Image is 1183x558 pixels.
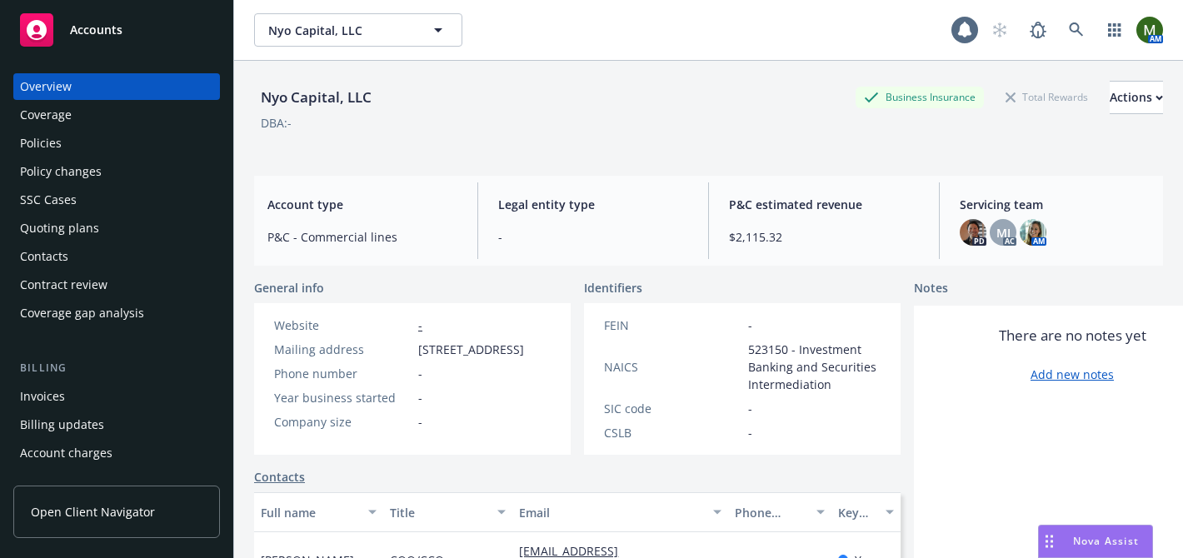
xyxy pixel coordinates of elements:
[268,22,412,39] span: Nyo Capital, LLC
[254,13,462,47] button: Nyo Capital, LLC
[13,383,220,410] a: Invoices
[13,360,220,376] div: Billing
[274,365,412,382] div: Phone number
[519,504,703,521] div: Email
[960,196,1150,213] span: Servicing team
[274,389,412,406] div: Year business started
[1110,82,1163,113] div: Actions
[999,326,1146,346] span: There are no notes yet
[1098,13,1131,47] a: Switch app
[254,87,378,108] div: Nyo Capital, LLC
[418,341,524,358] span: [STREET_ADDRESS]
[13,468,220,495] a: Installment plans
[13,300,220,326] a: Coverage gap analysis
[729,228,919,246] span: $2,115.32
[604,358,741,376] div: NAICS
[748,424,752,441] span: -
[31,503,155,521] span: Open Client Navigator
[960,219,986,246] img: photo
[512,492,728,532] button: Email
[996,224,1011,242] span: MJ
[856,87,984,107] div: Business Insurance
[831,492,901,532] button: Key contact
[418,317,422,333] a: -
[1110,81,1163,114] button: Actions
[20,130,62,157] div: Policies
[604,316,741,334] div: FEIN
[13,411,220,438] a: Billing updates
[735,504,806,521] div: Phone number
[20,383,65,410] div: Invoices
[418,365,422,382] span: -
[20,187,77,213] div: SSC Cases
[70,23,122,37] span: Accounts
[13,187,220,213] a: SSC Cases
[20,158,102,185] div: Policy changes
[1031,366,1114,383] a: Add new notes
[604,424,741,441] div: CSLB
[13,102,220,128] a: Coverage
[1060,13,1093,47] a: Search
[1136,17,1163,43] img: photo
[20,300,144,326] div: Coverage gap analysis
[267,228,457,246] span: P&C - Commercial lines
[13,215,220,242] a: Quoting plans
[604,400,741,417] div: SIC code
[1021,13,1055,47] a: Report a Bug
[390,504,487,521] div: Title
[1038,525,1153,558] button: Nova Assist
[274,341,412,358] div: Mailing address
[261,114,292,132] div: DBA: -
[13,440,220,466] a: Account charges
[20,272,107,298] div: Contract review
[261,504,358,521] div: Full name
[267,196,457,213] span: Account type
[997,87,1096,107] div: Total Rewards
[13,243,220,270] a: Contacts
[13,130,220,157] a: Policies
[20,215,99,242] div: Quoting plans
[914,279,948,299] span: Notes
[418,413,422,431] span: -
[728,492,831,532] button: Phone number
[254,279,324,296] span: General info
[20,102,72,128] div: Coverage
[498,228,688,246] span: -
[748,400,752,417] span: -
[254,468,305,486] a: Contacts
[584,279,642,296] span: Identifiers
[13,73,220,100] a: Overview
[20,468,117,495] div: Installment plans
[418,389,422,406] span: -
[498,196,688,213] span: Legal entity type
[13,272,220,298] a: Contract review
[838,504,876,521] div: Key contact
[1039,526,1060,557] div: Drag to move
[254,492,383,532] button: Full name
[20,440,112,466] div: Account charges
[729,196,919,213] span: P&C estimated revenue
[1020,219,1046,246] img: photo
[20,73,72,100] div: Overview
[13,7,220,53] a: Accounts
[274,413,412,431] div: Company size
[748,316,752,334] span: -
[983,13,1016,47] a: Start snowing
[20,411,104,438] div: Billing updates
[1073,534,1139,548] span: Nova Assist
[13,158,220,185] a: Policy changes
[274,316,412,334] div: Website
[383,492,512,532] button: Title
[20,243,68,270] div: Contacts
[748,341,881,393] span: 523150 - Investment Banking and Securities Intermediation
